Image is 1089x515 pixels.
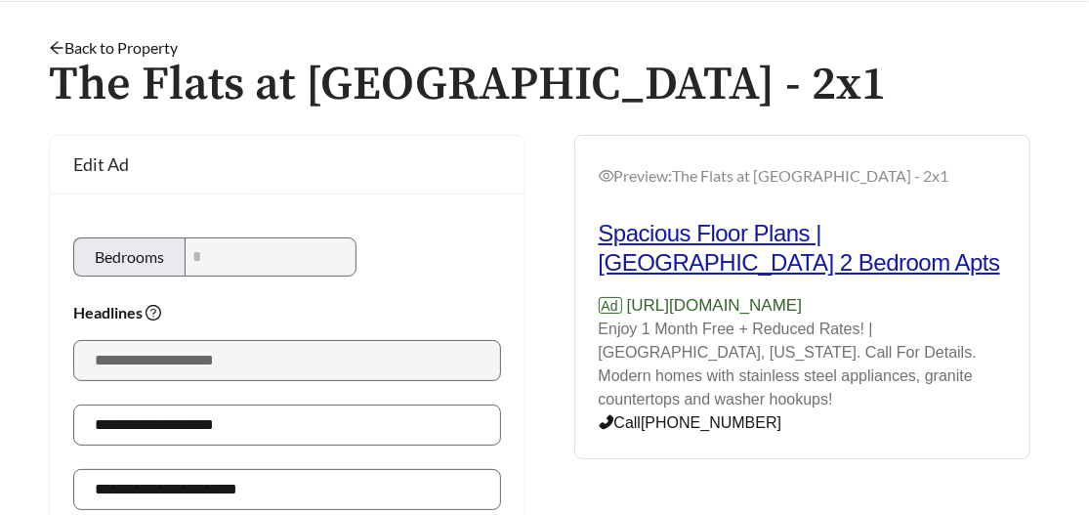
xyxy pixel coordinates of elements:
[599,219,1007,278] h2: Spacious Floor Plans | [GEOGRAPHIC_DATA] 2 Bedroom Apts
[49,40,64,56] span: arrow-left
[73,237,185,277] div: Bedrooms
[599,414,614,430] span: phone
[73,303,161,322] strong: Headlines
[49,38,178,57] a: arrow-leftBack to Property
[599,411,1007,435] p: Call [PHONE_NUMBER]
[146,305,161,321] span: question-circle
[73,136,501,193] div: Edit Ad
[49,60,1040,111] h1: The Flats at [GEOGRAPHIC_DATA] - 2x1
[599,293,1007,319] p: [URL][DOMAIN_NAME]
[599,164,1007,188] div: Preview: The Flats at [GEOGRAPHIC_DATA] - 2x1
[599,168,614,184] span: eye
[599,318,1007,411] p: Enjoy 1 Month Free + Reduced Rates! | [GEOGRAPHIC_DATA], [US_STATE]. Call For Details. Modern hom...
[599,297,622,314] span: Ad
